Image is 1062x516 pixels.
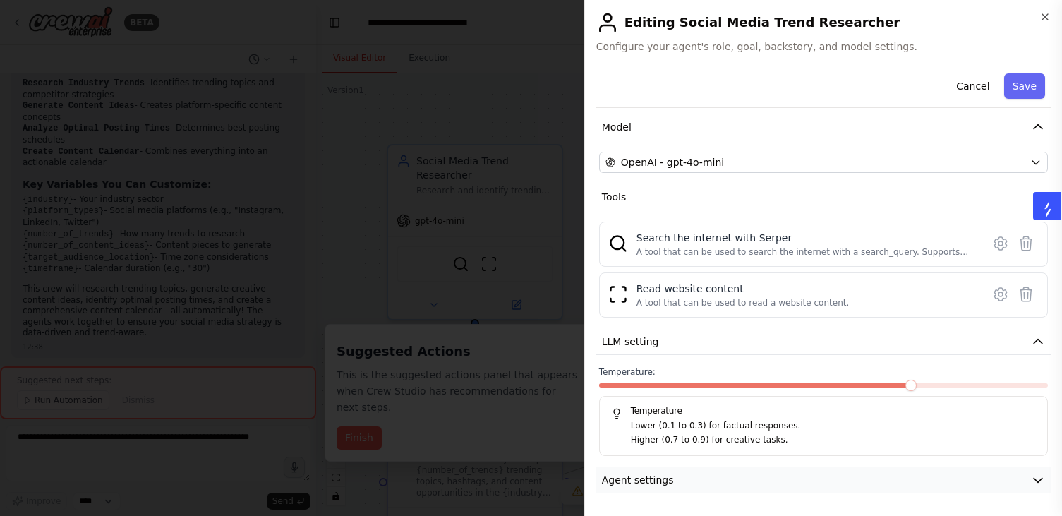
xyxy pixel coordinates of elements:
[631,433,1036,448] p: Higher (0.7 to 0.9) for creative tasks.
[636,231,974,245] div: Search the internet with Serper
[636,282,850,296] div: Read website content
[608,234,628,253] img: SerperDevTool
[988,282,1013,307] button: Configure tool
[636,297,850,308] div: A tool that can be used to read a website content.
[596,40,1051,54] span: Configure your agent's role, goal, backstory, and model settings.
[599,152,1048,173] button: OpenAI - gpt-4o-mini
[608,284,628,304] img: ScrapeWebsiteTool
[599,366,656,378] span: Temperature:
[611,405,1036,416] h5: Temperature
[602,473,674,487] span: Agent settings
[1013,282,1039,307] button: Delete tool
[596,329,1051,355] button: LLM setting
[621,155,724,169] span: OpenAI - gpt-4o-mini
[1013,231,1039,256] button: Delete tool
[596,467,1051,493] button: Agent settings
[596,184,1051,210] button: Tools
[1004,73,1045,99] button: Save
[602,190,627,204] span: Tools
[596,114,1051,140] button: Model
[602,120,632,134] span: Model
[988,231,1013,256] button: Configure tool
[636,246,974,258] div: A tool that can be used to search the internet with a search_query. Supports different search typ...
[948,73,998,99] button: Cancel
[596,11,1051,34] h2: Editing Social Media Trend Researcher
[602,335,659,349] span: LLM setting
[631,419,1036,433] p: Lower (0.1 to 0.3) for factual responses.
